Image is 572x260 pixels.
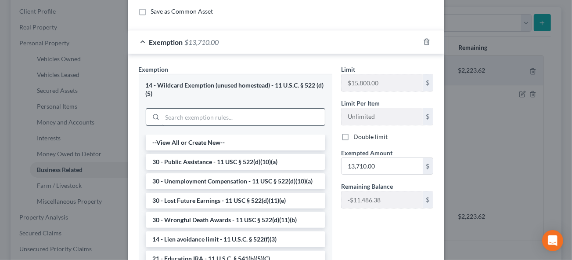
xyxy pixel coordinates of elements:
div: $ [423,158,433,175]
div: $ [423,108,433,125]
span: Exemption [149,38,183,46]
input: -- [342,108,423,125]
span: Exemption [139,66,169,73]
div: $ [423,191,433,208]
div: $ [423,74,433,91]
input: -- [342,74,423,91]
li: 14 - Lien avoidance limit - 11 U.S.C. § 522(f)(3) [146,231,325,247]
label: Limit Per Item [341,99,380,108]
span: Exempted Amount [341,149,392,157]
li: 30 - Lost Future Earnings - 11 USC § 522(d)(11)(e) [146,193,325,209]
input: Search exemption rules... [162,109,325,125]
li: --View All or Create New-- [146,135,325,150]
label: Double limit [353,132,388,141]
input: -- [342,191,423,208]
span: $13,710.00 [185,38,219,46]
label: Save as Common Asset [151,7,213,16]
input: 0.00 [342,158,423,175]
li: 30 - Unemployment Compensation - 11 USC § 522(d)(10)(a) [146,173,325,189]
span: Limit [341,66,355,73]
div: 14 - Wildcard Exemption (unused homestead) - 11 U.S.C. § 522 (d)(5) [146,81,325,98]
li: 30 - Wrongful Death Awards - 11 USC § 522(d)(11)(b) [146,212,325,228]
li: 30 - Public Assistance - 11 USC § 522(d)(10)(a) [146,154,325,170]
label: Remaining Balance [341,182,393,191]
div: Open Intercom Messenger [542,230,563,251]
